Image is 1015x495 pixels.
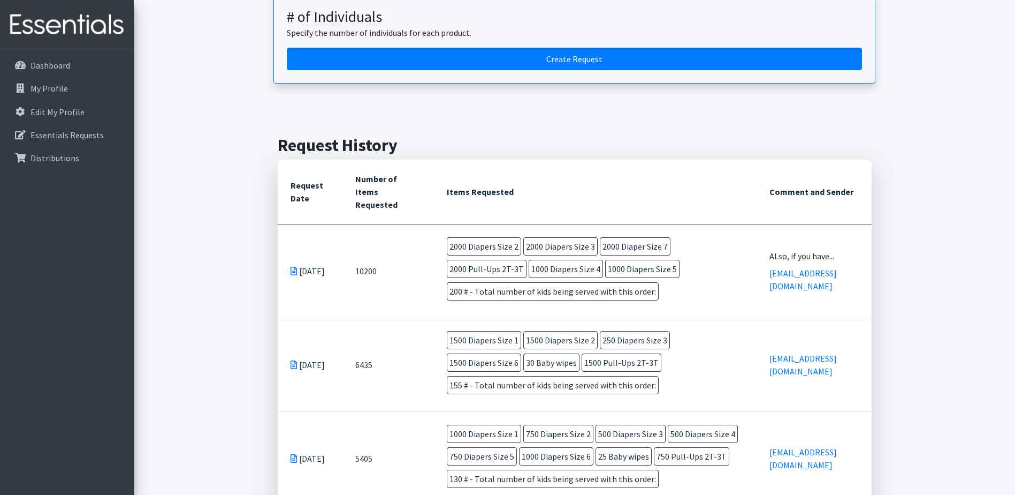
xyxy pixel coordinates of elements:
span: 155 # - Total number of kids being served with this order: [447,376,659,394]
span: 30 Baby wipes [523,354,579,372]
span: 1000 Diapers Size 1 [447,425,521,443]
span: 130 # - Total number of kids being served with this order: [447,470,659,488]
th: Request Date [278,160,343,224]
span: 1500 Diapers Size 1 [447,331,521,349]
p: Edit My Profile [30,107,85,117]
span: 500 Diapers Size 4 [668,425,738,443]
td: [DATE] [278,224,343,318]
a: [EMAIL_ADDRESS][DOMAIN_NAME] [769,268,837,291]
img: HumanEssentials [4,7,129,43]
span: 1500 Diapers Size 2 [523,331,598,349]
p: My Profile [30,83,68,94]
td: [DATE] [278,318,343,411]
span: 750 Diapers Size 2 [523,425,593,443]
a: Distributions [4,147,129,169]
td: 6435 [342,318,433,411]
a: Dashboard [4,55,129,76]
a: [EMAIL_ADDRESS][DOMAIN_NAME] [769,447,837,470]
span: 750 Pull-Ups 2T-3T [654,447,729,466]
span: 1000 Diapers Size 5 [605,260,680,278]
td: 10200 [342,224,433,318]
span: 1000 Diapers Size 4 [529,260,603,278]
span: 1000 Diapers Size 6 [519,447,593,466]
p: Distributions [30,153,79,163]
span: 25 Baby wipes [596,447,652,466]
p: Essentials Requests [30,130,104,140]
h2: Request History [278,135,872,155]
a: Edit My Profile [4,101,129,123]
span: 250 Diapers Size 3 [600,331,670,349]
th: Items Requested [434,160,757,224]
span: 500 Diapers Size 3 [596,425,666,443]
span: 2000 Pull-Ups 2T-3T [447,260,526,278]
a: [EMAIL_ADDRESS][DOMAIN_NAME] [769,353,837,377]
span: 2000 Diapers Size 2 [447,237,521,256]
a: My Profile [4,78,129,99]
p: Specify the number of individuals for each product. [287,26,862,39]
span: 200 # - Total number of kids being served with this order: [447,282,659,301]
div: ALso, if you have... [769,250,858,262]
th: Comment and Sender [757,160,871,224]
a: Essentials Requests [4,124,129,146]
h3: # of Individuals [287,8,862,26]
span: 750 Diapers Size 5 [447,447,517,466]
span: 2000 Diaper Size 7 [600,237,670,256]
a: Create a request by number of individuals [287,48,862,70]
span: 1500 Pull-Ups 2T-3T [582,354,661,372]
p: Dashboard [30,60,70,71]
th: Number of Items Requested [342,160,433,224]
span: 2000 Diapers Size 3 [523,237,598,256]
span: 1500 Diapers Size 6 [447,354,521,372]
